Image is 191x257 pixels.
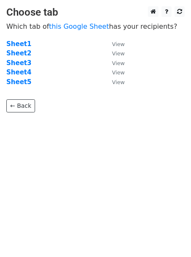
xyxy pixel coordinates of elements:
small: View [112,60,125,66]
small: View [112,41,125,47]
a: Sheet1 [6,40,31,48]
a: ← Back [6,99,35,112]
a: View [104,78,125,86]
small: View [112,69,125,76]
a: this Google Sheet [49,22,109,30]
h3: Choose tab [6,6,185,19]
p: Which tab of has your recipients? [6,22,185,31]
a: Sheet5 [6,78,31,86]
a: View [104,59,125,67]
small: View [112,50,125,57]
a: View [104,40,125,48]
a: Sheet3 [6,59,31,67]
a: View [104,49,125,57]
a: Sheet2 [6,49,31,57]
small: View [112,79,125,85]
a: Sheet4 [6,68,31,76]
a: View [104,68,125,76]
